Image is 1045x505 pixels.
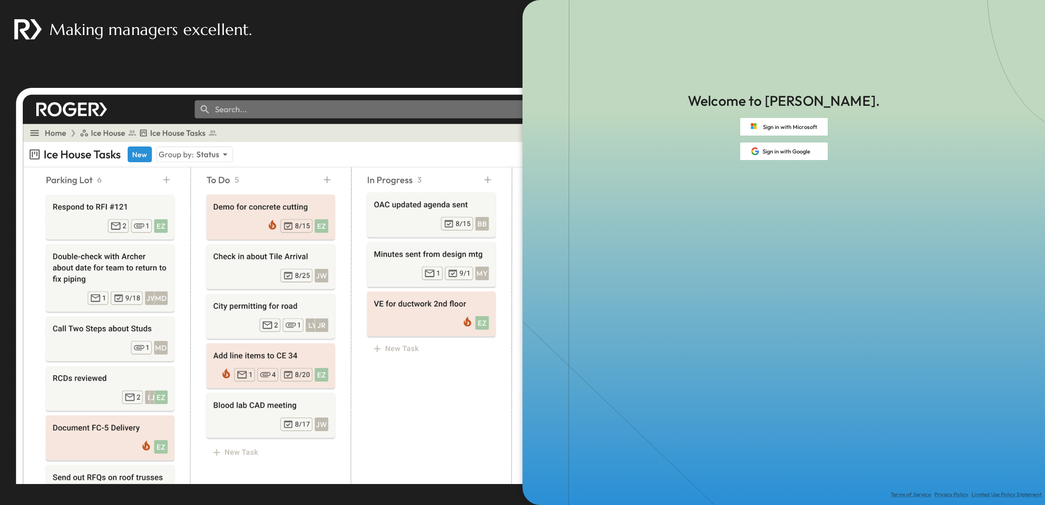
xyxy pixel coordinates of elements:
a: Terms of Service [891,491,931,498]
button: Sign in with Google [740,143,828,160]
a: Privacy Policy [934,491,968,498]
p: Making managers excellent. [49,18,252,41]
img: landing_page_inbox.png [7,80,811,484]
a: Limited Use Policy Statement [972,491,1042,498]
button: Sign in with Microsoft [740,118,828,136]
p: Welcome to [PERSON_NAME]. [688,91,880,111]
